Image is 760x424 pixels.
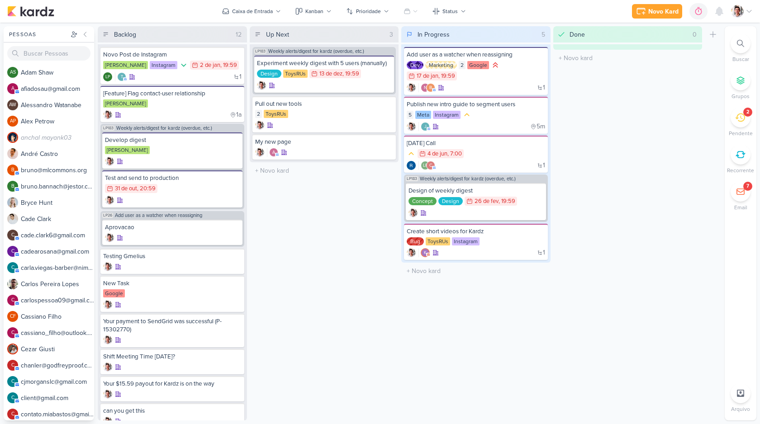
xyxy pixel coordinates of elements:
[103,51,242,59] div: Novo Post de Instagram
[408,197,437,205] div: Concept
[103,363,112,372] div: Criador(a): Lucas Pessoa
[115,213,202,218] span: Add user as a watcher when reassigning
[11,86,14,91] p: a
[283,70,308,78] div: ToysRUs
[438,73,455,79] div: , 19:59
[423,164,428,168] p: LP
[407,227,545,236] div: Create short videos for Kardz
[407,248,416,257] img: Lucas Pessoa
[232,30,245,39] div: 12
[116,126,212,131] span: Weekly alerts/digest for kardz (overdue, etc.)
[21,247,94,256] div: c a d e a r o s a n a @ g m a i l . c o m
[115,186,137,192] div: 31 de out
[255,121,264,130] img: Lucas Pessoa
[407,61,423,69] div: Dev
[103,289,125,297] div: Google
[103,72,112,81] div: Lucas A Pessoa
[103,110,112,119] div: Criador(a): Lucas Pessoa
[103,300,112,309] div: Criador(a): Lucas Pessoa
[137,186,156,192] div: , 20:59
[734,203,747,212] p: Email
[11,233,14,238] p: c
[179,61,188,70] div: Prioridade Baixa
[150,61,177,69] div: Instagram
[7,376,18,387] div: cjmorganslc@gmail.com
[7,132,18,143] img: anchal mayank03
[438,197,463,205] div: Design
[407,122,416,131] img: Lucas Pessoa
[103,407,242,415] div: can you get this
[102,126,114,131] span: LP183
[406,176,418,181] span: LP183
[117,72,126,81] div: thaisltk@gmail.com
[11,330,14,335] p: c
[319,71,342,77] div: 13 de dez
[7,392,18,403] div: client@gmail.com
[254,49,266,54] span: LP183
[103,317,242,334] div: Your payment to SendGrid was successful (P-15302770)
[105,75,110,80] p: LP
[426,161,435,170] div: chanler@godfreyproof.com
[252,164,397,177] input: + Novo kard
[103,380,242,388] div: Your $15.59 payout for Kardz is on the way
[21,214,94,224] div: C a d e C l a r k
[257,81,266,90] div: Criador(a): Lucas Pessoa
[421,122,430,131] div: jonny@hey.com
[21,117,94,126] div: A l e x P e t r o w
[103,390,112,399] div: Criador(a): Lucas Pessoa
[407,139,545,147] div: Tuesday Call
[21,231,94,240] div: c a d e . c l a r k 6 @ g m a i l . c o m
[427,151,447,157] div: 4 de jun
[433,111,461,119] div: Instagram
[255,110,262,118] div: 2
[7,246,18,257] div: cadearosana@gmail.com
[415,111,431,119] div: Meta
[21,328,94,338] div: c a s s i a n o _ f i l h o @ o u t l o o k . c o m
[7,46,90,61] input: Buscar Pessoas
[7,181,18,192] div: bruno.bannach@jestor.com
[424,251,427,255] p: k
[7,262,18,273] div: carla.viegas-barber@nimbld.com
[418,122,430,131] div: Colaboradores: jonny@hey.com
[103,252,242,260] div: Testing Gmelius
[407,161,416,170] img: Robert Weigel
[257,70,281,78] div: Design
[499,198,515,204] div: , 19:59
[21,393,94,403] div: c l i e n t @ g m a i l . c o m
[418,248,430,257] div: Colaboradores: kelly@kellylgabel.com
[632,4,682,19] button: Novo Kard
[230,110,242,119] div: último check-in há 1 ano
[11,412,14,417] p: c
[407,237,424,245] div: Bug
[7,360,18,371] div: chanler@godfreyproof.com
[105,136,240,144] div: Develop digest
[11,363,14,368] p: c
[7,327,18,338] div: cassiano_filho@outlook.com
[727,166,754,174] p: Recorrente
[236,112,242,118] span: 1a
[408,208,418,217] div: Criador(a): Lucas Pessoa
[7,344,18,354] img: Cezar Giusti
[7,99,18,110] div: Alessandro Watanabe
[11,298,14,303] p: c
[403,264,549,278] input: + Novo kard
[452,237,480,245] div: Instagram
[407,100,545,108] div: Publish new intro guide to segment users
[121,75,123,80] p: t
[105,174,240,182] div: Test and send to production
[7,67,18,78] div: Adam Shaw
[7,213,18,224] img: Cade Clark
[407,149,416,158] div: Prioridade Média
[21,84,94,94] div: a f i a d o s a u @ g m a i l . c o m
[424,86,427,90] p: n
[21,344,94,354] div: C e z a r G i u s t i
[408,187,543,195] div: Design of weekly digest
[21,149,94,159] div: A n d r é C a s t r o
[725,33,756,63] li: Ctrl + F
[103,390,112,399] img: Lucas Pessoa
[103,363,112,372] img: Lucas Pessoa
[7,148,18,159] img: André Castro
[408,208,418,217] img: Lucas Pessoa
[21,198,94,207] div: B r y c e H u n t
[21,263,94,273] div: c a r l a . v i e g a s - b a r b e r @ n i m b l d . c o m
